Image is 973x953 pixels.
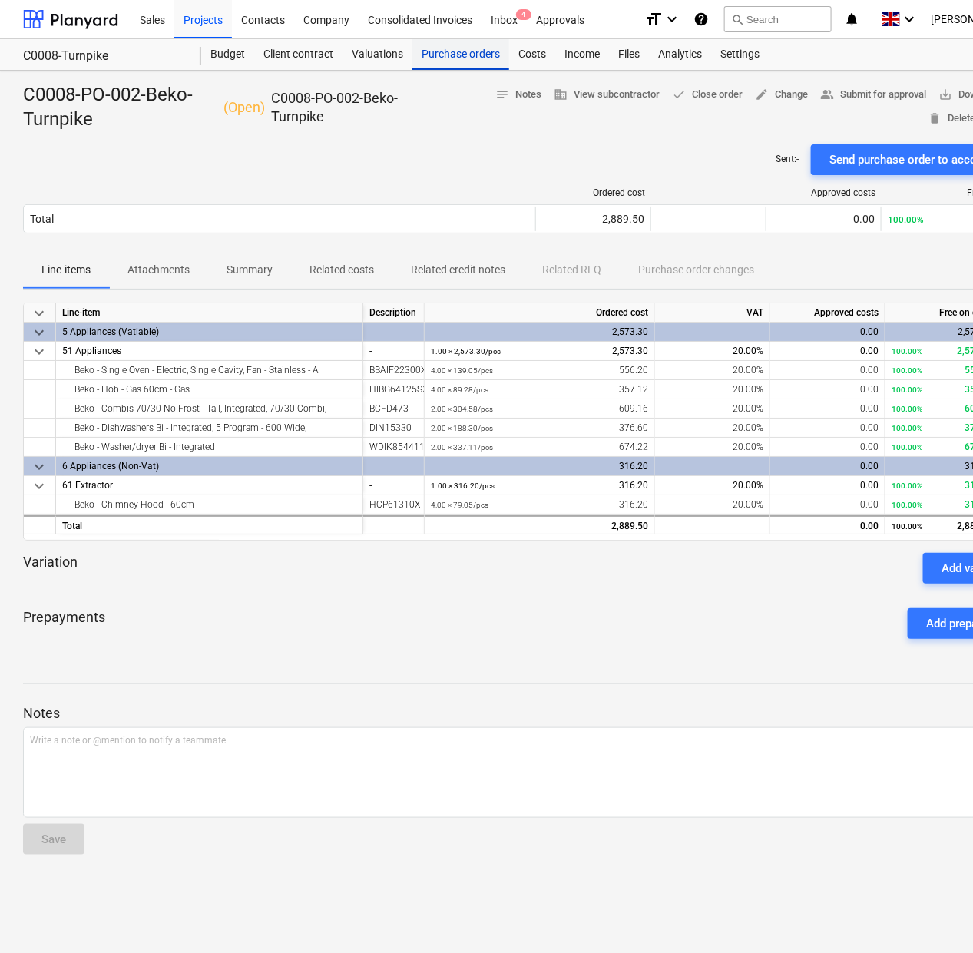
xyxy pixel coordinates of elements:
[431,342,648,361] div: 2,573.30
[62,480,113,491] span: 61 Extractor
[938,88,952,101] span: save_alt
[892,443,922,452] small: 100.00%
[30,342,48,361] span: keyboard_arrow_down
[30,477,48,495] span: keyboard_arrow_down
[776,342,879,361] div: 0.00
[516,9,531,20] span: 4
[254,39,343,70] a: Client contract
[892,522,922,531] small: 100.00%
[62,323,356,341] div: 5 Appliances (Vatiable)
[776,419,879,438] div: 0.00
[431,386,488,394] small: 4.00 × 89.28 / pcs
[755,88,769,101] span: edit
[770,303,885,323] div: Approved costs
[369,476,418,495] div: -
[888,214,924,225] small: 100.00%
[62,438,356,456] div: Beko - Washer/dryer Bi - Integrated
[431,495,648,515] div: 316.20
[554,86,660,104] span: View subcontractor
[755,86,808,104] span: Change
[655,399,770,419] div: 20.00%
[749,83,814,107] button: Change
[655,303,770,323] div: VAT
[542,213,644,225] div: 2,889.50
[363,303,425,323] div: Description
[369,419,418,438] div: DIN15330
[431,443,493,452] small: 2.00 × 337.11 / pcs
[495,88,509,101] span: notes
[62,380,356,399] div: Beko - Hob - Gas 60cm - Gas
[776,323,879,342] div: 0.00
[309,262,374,278] p: Related costs
[776,399,879,419] div: 0.00
[431,476,648,495] div: 316.20
[127,262,190,278] p: Attachments
[431,517,648,536] div: 2,889.50
[814,83,932,107] button: Submit for approval
[23,553,78,584] p: Variation
[431,405,493,413] small: 2.00 × 304.58 / pcs
[62,399,356,418] div: Beko - Combis 70/30 No Frost - Tall, Integrated, 70/30 Combi,
[369,495,418,515] div: HCP61310X
[649,39,711,70] a: Analytics
[30,458,48,476] span: keyboard_arrow_down
[431,323,648,342] div: 2,573.30
[62,419,356,437] div: Beko - Dishwashers Bi - Integrated, 5 Program - 600 Wide,
[62,457,356,475] div: 6 Appliances (Non-Vat)
[655,342,770,361] div: 20.00%
[655,438,770,457] div: 20.00%
[776,438,879,457] div: 0.00
[666,83,749,107] button: Close order
[820,86,926,104] span: Submit for approval
[411,262,505,278] p: Related credit notes
[431,380,648,399] div: 357.12
[548,83,666,107] button: View subcontractor
[896,879,973,953] iframe: Chat Widget
[431,419,648,438] div: 376.60
[62,361,356,379] div: Beko - Single Oven - Electric, Single Cavity, Fan - Stainless - A
[672,86,743,104] span: Close order
[431,361,648,380] div: 556.20
[820,88,834,101] span: people_alt
[555,39,609,70] a: Income
[431,501,488,509] small: 4.00 × 79.05 / pcs
[369,438,418,457] div: WDIK854411F
[431,366,493,375] small: 4.00 × 139.05 / pcs
[369,380,418,399] div: HIBG64125SX
[62,495,356,514] div: Beko - Chimney Hood - 60cm -
[271,89,448,126] p: C0008-PO-002-Beko-Turnpike
[431,424,493,432] small: 2.00 × 188.30 / pcs
[23,48,183,65] div: C0008-Turnpike
[776,457,879,476] div: 0.00
[776,517,879,536] div: 0.00
[343,39,412,70] a: Valuations
[892,424,922,432] small: 100.00%
[227,262,273,278] p: Summary
[892,405,922,413] small: 100.00%
[412,39,509,70] a: Purchase orders
[431,347,501,356] small: 1.00 × 2,573.30 / pcs
[201,39,254,70] a: Budget
[495,86,541,104] span: Notes
[23,608,105,639] p: Prepayments
[892,386,922,394] small: 100.00%
[655,419,770,438] div: 20.00%
[892,501,922,509] small: 100.00%
[776,495,879,515] div: 0.00
[56,303,363,323] div: Line-item
[509,39,555,70] a: Costs
[711,39,769,70] a: Settings
[892,347,922,356] small: 100.00%
[776,380,879,399] div: 0.00
[609,39,649,70] a: Files
[892,481,922,490] small: 100.00%
[30,213,54,225] div: Total
[62,346,121,356] span: 51 Appliances
[369,361,418,380] div: BBAIF22300X
[431,399,648,419] div: 609.16
[928,111,942,125] span: delete
[41,262,91,278] p: Line-items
